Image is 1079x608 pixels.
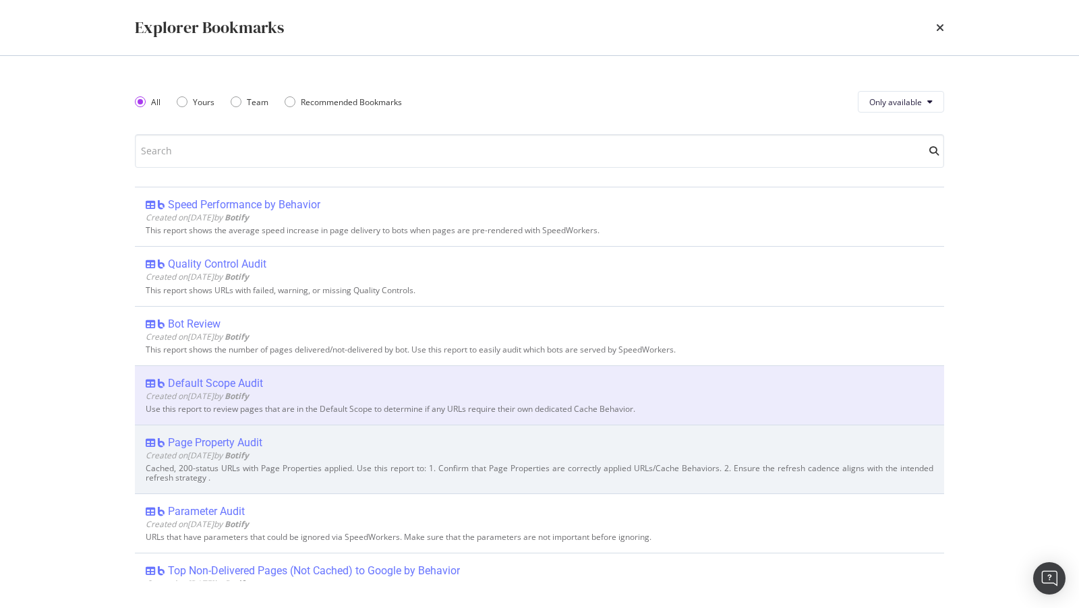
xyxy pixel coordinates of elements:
div: Explorer Bookmarks [135,16,284,39]
div: Use this report to review pages that are in the Default Scope to determine if any URLs require th... [146,404,933,414]
b: Botify [225,331,249,342]
div: Quality Control Audit [168,257,266,271]
div: This report shows the number of pages delivered/not-delivered by bot. Use this report to easily a... [146,345,933,355]
div: This report shows the average speed increase in page delivery to bots when pages are pre-rendered... [146,226,933,235]
b: Botify [225,212,249,223]
span: Created on [DATE] by [146,331,249,342]
div: Yours [193,96,214,108]
div: times [936,16,944,39]
button: Only available [858,91,944,113]
b: Botify [225,518,249,530]
div: Cached, 200-status URLs with Page Properties applied. Use this report to: 1. Confirm that Page Pr... [146,464,933,483]
b: Botify [225,271,249,282]
div: Default Scope Audit [168,377,263,390]
span: Created on [DATE] by [146,578,249,589]
b: Botify [225,578,249,589]
div: Yours [177,96,214,108]
div: Team [247,96,268,108]
div: Recommended Bookmarks [301,96,402,108]
div: All [151,96,161,108]
b: Botify [225,390,249,402]
div: Parameter Audit [168,505,245,518]
div: Recommended Bookmarks [285,96,402,108]
span: Created on [DATE] by [146,450,249,461]
span: Created on [DATE] by [146,518,249,530]
span: Created on [DATE] by [146,271,249,282]
div: Speed Performance by Behavior [168,198,320,212]
span: Created on [DATE] by [146,212,249,223]
input: Search [135,134,944,168]
b: Botify [225,450,249,461]
div: All [135,96,161,108]
div: Bot Review [168,317,221,331]
div: Page Property Audit [168,436,262,450]
div: URLs that have parameters that could be ignored via SpeedWorkers. Make sure that the parameters a... [146,533,933,542]
span: Only available [869,96,922,108]
div: Top Non-Delivered Pages (Not Cached) to Google by Behavior [168,564,460,578]
div: Team [231,96,268,108]
div: This report shows URLs with failed, warning, or missing Quality Controls. [146,286,933,295]
div: Open Intercom Messenger [1033,562,1066,595]
span: Created on [DATE] by [146,390,249,402]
